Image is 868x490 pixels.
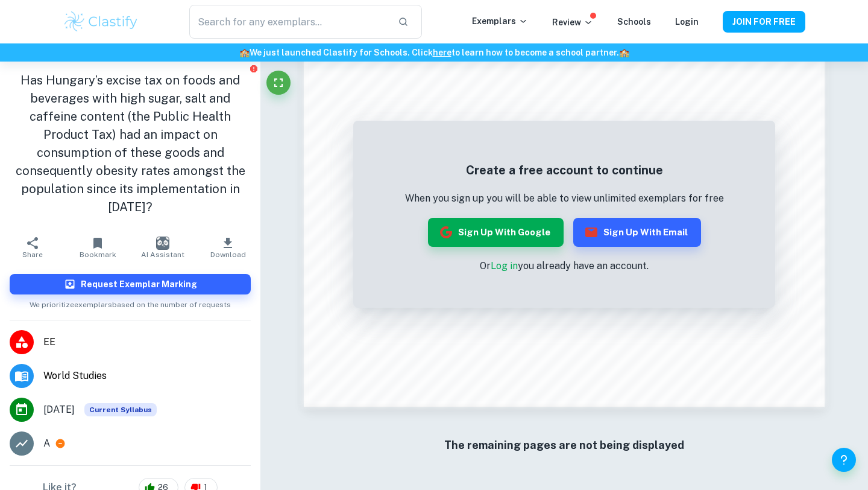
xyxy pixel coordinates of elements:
a: here [433,48,451,57]
span: 🏫 [239,48,250,57]
button: JOIN FOR FREE [723,11,805,33]
button: AI Assistant [130,231,195,264]
p: Review [552,16,593,29]
span: [DATE] [43,402,75,417]
button: Sign up with Email [573,218,701,247]
h6: We just launched Clastify for Schools. Click to learn how to become a school partner. [2,46,866,59]
h6: Request Exemplar Marking [81,278,197,291]
button: Sign up with Google [428,218,564,247]
p: A [43,436,50,451]
button: Fullscreen [266,71,291,95]
button: Bookmark [65,231,130,264]
h6: The remaining pages are not being displayed [328,437,800,454]
img: Clastify logo [63,10,139,34]
span: We prioritize exemplars based on the number of requests [30,294,231,310]
button: Help and Feedback [832,448,856,472]
span: World Studies [43,369,251,383]
a: Login [675,17,699,27]
span: Share [22,250,43,259]
span: Bookmark [80,250,116,259]
h5: Create a free account to continue [405,161,724,179]
a: Log in [491,260,518,272]
input: Search for any exemplars... [189,5,388,39]
div: This exemplar is based on the current syllabus. Feel free to refer to it for inspiration/ideas wh... [84,403,157,416]
span: Download [210,250,246,259]
img: AI Assistant [156,237,169,250]
button: Report issue [249,64,258,73]
span: Current Syllabus [84,403,157,416]
p: When you sign up you will be able to view unlimited exemplars for free [405,191,724,206]
h1: Has Hungary’s excise tax on foods and beverages with high sugar, salt and caffeine content (the P... [10,71,251,216]
button: Request Exemplar Marking [10,274,251,294]
span: AI Assistant [141,250,184,259]
span: EE [43,335,251,349]
p: Or you already have an account. [405,259,724,273]
button: Download [195,231,260,264]
a: Schools [617,17,651,27]
span: 🏫 [619,48,629,57]
p: Exemplars [472,14,528,28]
